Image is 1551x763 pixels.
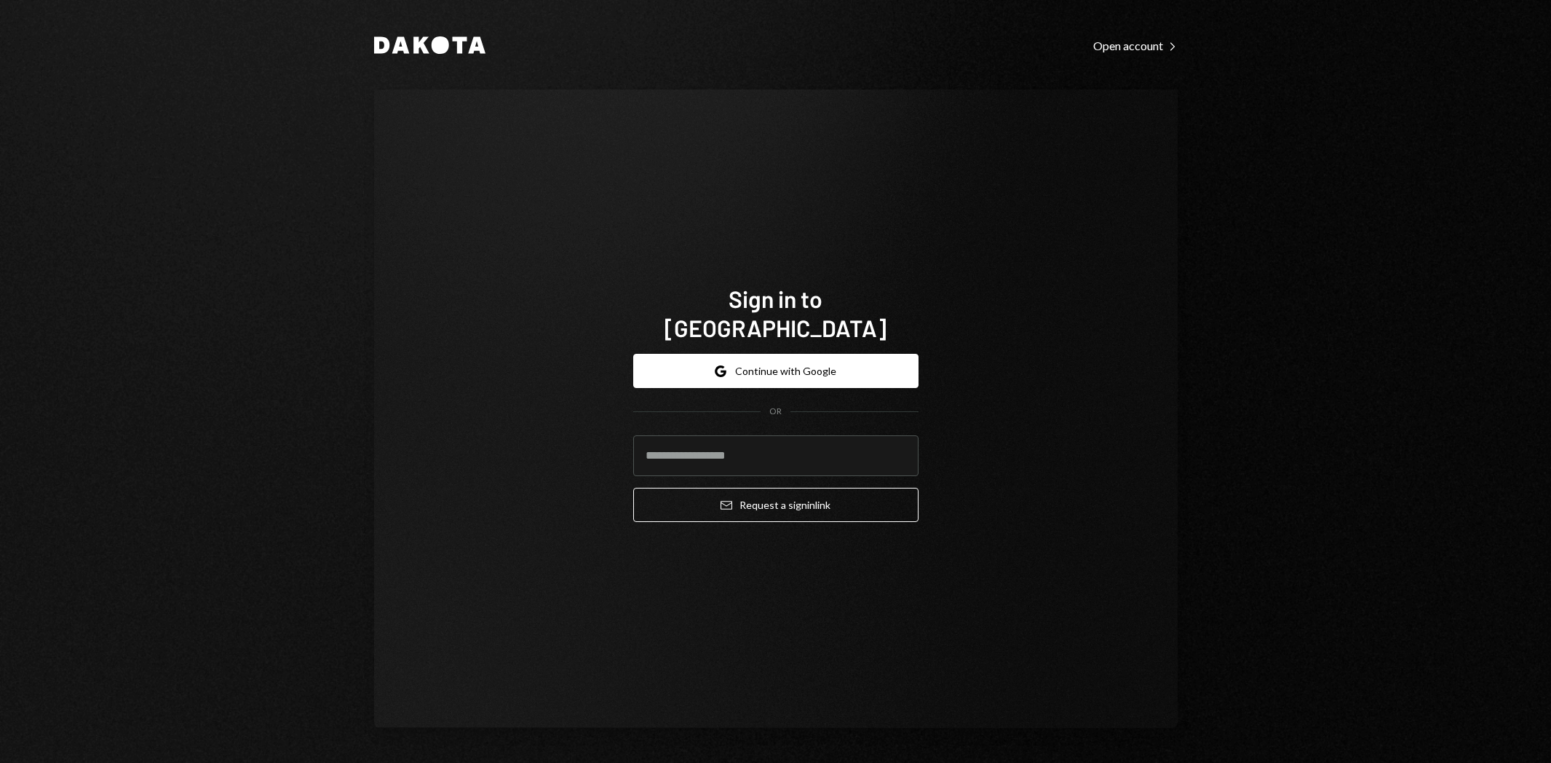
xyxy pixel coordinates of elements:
button: Request a signinlink [633,488,919,522]
div: Open account [1093,39,1178,53]
div: OR [769,406,782,418]
button: Continue with Google [633,354,919,388]
h1: Sign in to [GEOGRAPHIC_DATA] [633,284,919,342]
a: Open account [1093,37,1178,53]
